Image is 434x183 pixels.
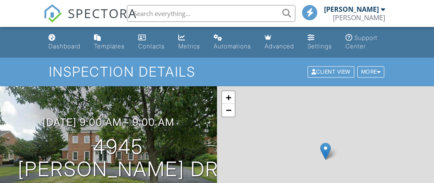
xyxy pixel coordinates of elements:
[320,143,331,160] img: Marker
[45,30,84,54] a: Dashboard
[43,117,174,128] h3: [DATE] 9:00 am - 9:00 am
[178,42,200,50] div: Metrics
[265,42,294,50] div: Advanced
[222,91,235,104] a: Zoom in
[94,42,125,50] div: Templates
[68,4,137,22] span: SPECTORA
[175,30,204,54] a: Metrics
[304,30,335,54] a: Settings
[222,104,235,117] a: Zoom out
[43,11,137,29] a: SPECTORA
[333,13,385,22] div: Gary Glenn
[308,42,332,50] div: Settings
[135,30,168,54] a: Contacts
[226,92,231,103] span: +
[308,66,354,78] div: Client View
[214,42,251,50] div: Automations
[127,5,295,22] input: Search everything...
[261,30,297,54] a: Advanced
[342,30,389,54] a: Support Center
[324,5,379,13] div: [PERSON_NAME]
[307,68,356,74] a: Client View
[357,66,385,78] div: More
[91,30,128,54] a: Templates
[138,42,165,50] div: Contacts
[49,64,385,79] h1: Inspection Details
[226,105,231,115] span: −
[210,30,255,54] a: Automations (Basic)
[346,34,378,50] div: Support Center
[48,42,80,50] div: Dashboard
[43,4,62,23] img: The Best Home Inspection Software - Spectora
